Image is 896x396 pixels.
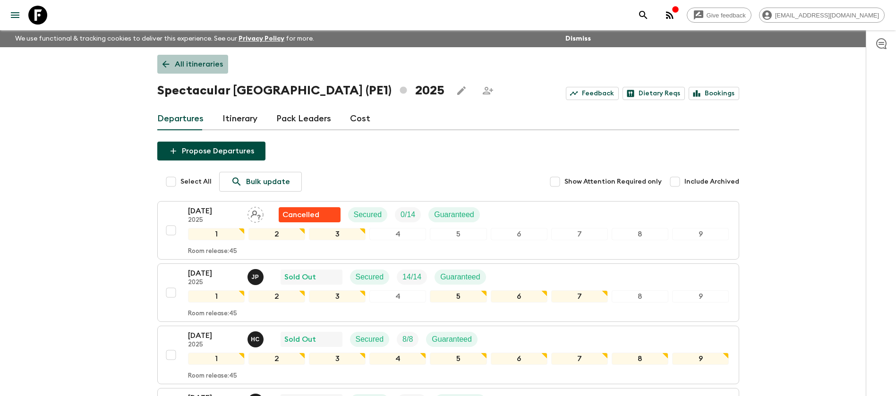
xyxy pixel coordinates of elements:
a: Bookings [689,87,739,100]
div: Trip Fill [397,332,418,347]
span: Hector Carillo [247,334,265,342]
a: Departures [157,108,204,130]
div: 6 [491,353,547,365]
div: 3 [309,353,366,365]
a: Privacy Policy [239,35,284,42]
p: Room release: 45 [188,310,237,318]
span: Select All [180,177,212,186]
div: 5 [430,353,486,365]
p: All itineraries [175,59,223,70]
div: 4 [369,228,426,240]
button: [DATE]2025Assign pack leaderFlash Pack cancellationSecuredTrip FillGuaranteed123456789Room releas... [157,201,739,260]
p: Bulk update [246,176,290,187]
div: 8 [612,353,668,365]
button: Propose Departures [157,142,265,160]
a: Pack Leaders [276,108,331,130]
div: Secured [350,270,390,285]
p: Guaranteed [432,334,472,345]
div: Secured [348,207,388,222]
div: 4 [369,353,426,365]
button: [DATE]2025Joseph PimentelSold OutSecuredTrip FillGuaranteed123456789Room release:45 [157,263,739,322]
a: All itineraries [157,55,228,74]
div: Secured [350,332,390,347]
div: Flash Pack cancellation [279,207,341,222]
div: 5 [430,228,486,240]
a: Cost [350,108,370,130]
p: [DATE] [188,205,240,217]
div: [EMAIL_ADDRESS][DOMAIN_NAME] [759,8,885,23]
span: Show Attention Required only [564,177,662,186]
p: Secured [356,271,384,283]
div: 6 [491,228,547,240]
div: 7 [551,353,608,365]
p: Room release: 45 [188,372,237,380]
div: 6 [491,290,547,303]
p: 2025 [188,341,240,349]
span: Joseph Pimentel [247,272,265,279]
p: Cancelled [282,209,319,220]
span: Include Archived [684,177,739,186]
div: 8 [612,290,668,303]
span: Give feedback [701,12,751,19]
a: Dietary Reqs [623,87,685,100]
button: HC [247,331,265,347]
button: Edit this itinerary [452,81,471,100]
div: 2 [248,353,305,365]
a: Bulk update [219,172,302,192]
p: Secured [356,334,384,345]
button: [DATE]2025Hector Carillo Sold OutSecuredTrip FillGuaranteed123456789Room release:45 [157,326,739,384]
p: We use functional & tracking cookies to deliver this experience. See our for more. [11,30,318,47]
p: Sold Out [284,334,316,345]
p: 2025 [188,279,240,286]
p: Guaranteed [440,271,480,283]
div: Trip Fill [395,207,421,222]
p: 2025 [188,217,240,224]
span: [EMAIL_ADDRESS][DOMAIN_NAME] [770,12,884,19]
div: 7 [551,290,608,303]
div: 1 [188,353,245,365]
button: search adventures [634,6,653,25]
button: Dismiss [563,32,593,45]
span: Assign pack leader [247,210,264,217]
div: 4 [369,290,426,303]
a: Itinerary [222,108,257,130]
p: Room release: 45 [188,248,237,255]
a: Give feedback [687,8,751,23]
div: 2 [248,290,305,303]
div: 5 [430,290,486,303]
p: Secured [354,209,382,220]
div: 9 [672,353,729,365]
p: H C [251,336,260,343]
button: JP [247,269,265,285]
p: 0 / 14 [401,209,415,220]
h1: Spectacular [GEOGRAPHIC_DATA] (PE1) 2025 [157,81,444,100]
div: 8 [612,228,668,240]
div: 2 [248,228,305,240]
div: 1 [188,290,245,303]
p: Sold Out [284,271,316,283]
p: [DATE] [188,330,240,341]
div: 3 [309,290,366,303]
p: Guaranteed [434,209,474,220]
div: 7 [551,228,608,240]
div: 1 [188,228,245,240]
div: Trip Fill [397,270,427,285]
p: 8 / 8 [402,334,413,345]
button: menu [6,6,25,25]
a: Feedback [566,87,619,100]
div: 9 [672,228,729,240]
p: J P [252,273,259,281]
div: 9 [672,290,729,303]
div: 3 [309,228,366,240]
p: [DATE] [188,268,240,279]
span: Share this itinerary [478,81,497,100]
p: 14 / 14 [402,271,421,283]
